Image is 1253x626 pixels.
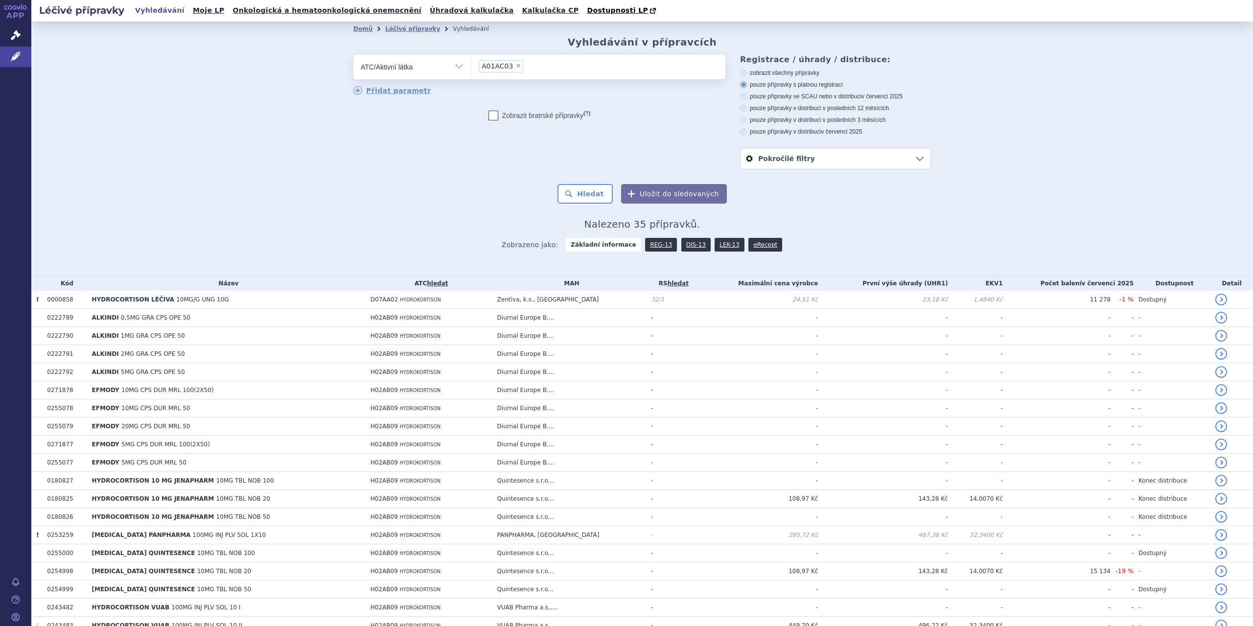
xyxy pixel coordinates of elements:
td: - [818,599,948,617]
td: - [1134,562,1210,580]
td: - [1003,526,1111,544]
td: - [1134,454,1210,472]
a: Moje LP [190,4,227,17]
td: - [818,309,948,327]
span: HYDROCORTISON 10 MG JENAPHARM [92,513,214,520]
a: Úhradová kalkulačka [427,4,517,17]
span: H02AB09 [371,423,398,430]
td: - [818,399,948,417]
label: pouze přípravky s platnou registrací [740,81,931,89]
span: ALKINDI [92,369,118,375]
td: Diurnal Europe B.... [492,417,647,436]
span: EFMODY [92,387,119,394]
td: - [818,472,948,490]
span: Dostupnosti LP [587,6,648,14]
abbr: (?) [583,110,590,116]
span: HYDROKORTISON [400,442,441,447]
span: 10MG TBL NOB 50 [197,586,252,593]
td: Quintesence s.r.o... [492,562,647,580]
td: - [646,580,696,599]
td: - [1111,508,1134,526]
td: - [1111,472,1134,490]
td: Quintesence s.r.o... [492,490,647,508]
td: - [696,399,818,417]
label: pouze přípravky v distribuci v posledních 12 měsících [740,104,931,112]
td: - [646,345,696,363]
span: ALKINDI [92,350,118,357]
td: - [1111,363,1134,381]
td: Diurnal Europe B.... [492,399,647,417]
a: detail [1215,330,1227,342]
a: detail [1215,312,1227,324]
a: detail [1215,348,1227,360]
a: detail [1215,457,1227,468]
h2: Vyhledávání v přípravcích [568,36,717,48]
span: HYDROKORTISON [400,496,441,502]
a: detail [1215,475,1227,487]
button: Uložit do sledovaných [621,184,727,204]
td: - [696,454,818,472]
td: - [948,436,1003,454]
td: - [1003,327,1111,345]
span: -19 % [1115,567,1134,575]
td: 0243482 [42,599,87,617]
th: První výše úhrady (UHR1) [818,276,948,291]
td: Diurnal Europe B.... [492,436,647,454]
td: - [1003,363,1111,381]
td: Konec distribuce [1134,508,1210,526]
span: 20MG CPS DUR MRL 50 [121,423,190,430]
td: - [1003,544,1111,562]
td: 14,0070 Kč [948,562,1003,580]
span: HYDROCORTISON 10 MG JENAPHARM [92,477,214,484]
span: H02AB09 [371,477,398,484]
td: 24,51 Kč [696,291,818,309]
span: × [515,63,521,69]
td: - [948,454,1003,472]
span: 10MG TBL NOB 20 [216,495,270,502]
span: 10MG TBL NOB 20 [197,568,252,575]
td: - [1111,436,1134,454]
td: - [818,417,948,436]
td: - [696,327,818,345]
td: 0222790 [42,327,87,345]
td: - [1003,580,1111,599]
span: HYDROKORTISON [400,569,441,574]
td: - [1003,309,1111,327]
h3: Registrace / úhrady / distribuce: [740,55,931,64]
td: - [696,580,818,599]
td: - [1134,526,1210,544]
td: - [1111,526,1134,544]
a: hledat [668,280,689,287]
span: 5MG GRA CPS OPE 50 [121,369,185,375]
span: 10MG CPS DUR MRL 50 [121,405,190,412]
td: 1,4840 Kč [948,291,1003,309]
span: 1MG GRA CPS OPE 50 [121,332,185,339]
td: 0255077 [42,454,87,472]
td: Quintesence s.r.o... [492,544,647,562]
td: 0271878 [42,381,87,399]
span: HYDROKORTISON [400,406,441,411]
td: - [948,399,1003,417]
td: - [646,562,696,580]
a: Přidat parametr [353,86,431,95]
span: HYDROKORTISON [400,315,441,321]
span: 10MG TBL NOB 100 [216,477,274,484]
td: - [948,363,1003,381]
td: 11 278 [1003,291,1111,309]
td: Quintesence s.r.o... [492,508,647,526]
td: - [1003,417,1111,436]
td: - [948,327,1003,345]
td: Dostupný [1134,544,1210,562]
td: VUAB Pharma a.s.,... [492,599,647,617]
td: 143,28 Kč [818,562,948,580]
span: HYDROKORTISON [400,460,441,465]
td: - [646,472,696,490]
a: Kalkulačka CP [519,4,582,17]
a: Onkologická a hematoonkologická onemocnění [230,4,424,17]
button: Hledat [557,184,613,204]
td: - [818,381,948,399]
td: - [696,544,818,562]
span: D07AA02 [371,296,398,303]
td: 0255078 [42,399,87,417]
span: HYDROKORTISON [400,370,441,375]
